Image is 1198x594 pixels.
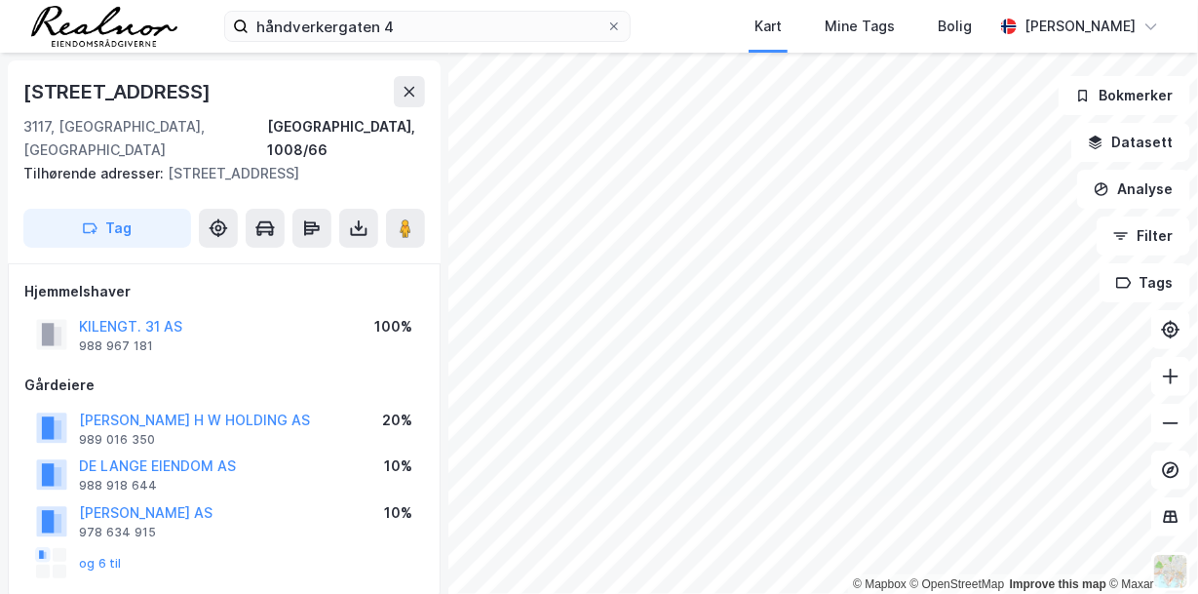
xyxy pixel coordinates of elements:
[267,115,425,162] div: [GEOGRAPHIC_DATA], 1008/66
[23,162,409,185] div: [STREET_ADDRESS]
[23,165,168,181] span: Tilhørende adresser:
[23,209,191,248] button: Tag
[825,15,895,38] div: Mine Tags
[1077,170,1190,209] button: Analyse
[1010,577,1106,591] a: Improve this map
[1100,263,1190,302] button: Tags
[79,432,155,448] div: 989 016 350
[910,577,1005,591] a: OpenStreetMap
[23,76,214,107] div: [STREET_ADDRESS]
[1101,500,1198,594] div: Kontrollprogram for chat
[382,409,412,432] div: 20%
[1101,500,1198,594] iframe: Chat Widget
[754,15,782,38] div: Kart
[31,6,177,47] img: realnor-logo.934646d98de889bb5806.png
[1059,76,1190,115] button: Bokmerker
[249,12,606,41] input: Søk på adresse, matrikkel, gårdeiere, leietakere eller personer
[79,338,153,354] div: 988 967 181
[384,501,412,525] div: 10%
[1071,123,1190,162] button: Datasett
[79,478,157,494] div: 988 918 644
[853,577,907,591] a: Mapbox
[24,280,424,303] div: Hjemmelshaver
[374,315,412,338] div: 100%
[384,455,412,478] div: 10%
[1024,15,1136,38] div: [PERSON_NAME]
[24,374,424,397] div: Gårdeiere
[23,115,267,162] div: 3117, [GEOGRAPHIC_DATA], [GEOGRAPHIC_DATA]
[938,15,972,38] div: Bolig
[1097,217,1190,256] button: Filter
[79,525,156,540] div: 978 634 915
